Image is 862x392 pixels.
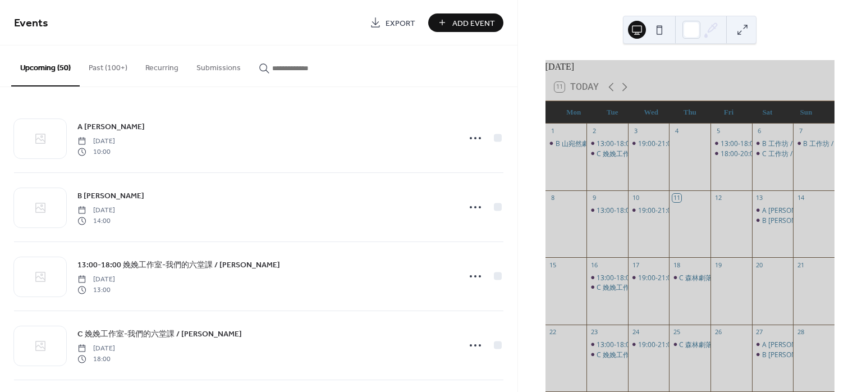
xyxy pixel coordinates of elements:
[549,261,557,269] div: 15
[136,45,187,85] button: Recurring
[554,101,593,124] div: Mon
[77,259,280,271] span: 13:00-18:00 娩娩工作室-我們的六堂課 / [PERSON_NAME]
[590,261,598,269] div: 16
[796,261,805,269] div: 21
[669,340,710,349] div: C 森林劇落 / 黃秋富
[77,120,145,133] a: A [PERSON_NAME]
[597,149,737,158] div: C 娩娩工作室-我們的六堂課 / [PERSON_NAME]
[590,328,598,336] div: 23
[631,261,640,269] div: 17
[755,261,764,269] div: 20
[638,139,730,148] div: 19:00-21:00 [PERSON_NAME]
[597,282,737,292] div: C 娩娩工作室-我們的六堂課 / [PERSON_NAME]
[77,344,115,354] span: [DATE]
[77,189,144,202] a: B [PERSON_NAME]
[710,139,752,148] div: 13:00-18:00 林子強 / 許紘瑄
[452,17,495,29] span: Add Event
[77,121,145,133] span: A [PERSON_NAME]
[714,328,722,336] div: 26
[386,17,415,29] span: Export
[638,273,730,282] div: 19:00-21:00 [PERSON_NAME]
[762,350,821,359] div: B [PERSON_NAME]
[762,340,821,349] div: A [PERSON_NAME]
[428,13,503,32] button: Add Event
[796,194,805,202] div: 14
[752,139,794,148] div: B 工作坊 / 潘冠宏
[762,149,847,158] div: C 工作坊 / [PERSON_NAME]
[755,328,764,336] div: 27
[556,139,654,148] div: B 山宛然劇團 / [PERSON_NAME]
[748,101,787,124] div: Sat
[597,139,770,148] div: 13:00-18:00 娩娩工作室-我們的六堂課 / [PERSON_NAME]
[586,282,628,292] div: C 娩娩工作室-我們的六堂課 / 賴玟君
[672,127,681,135] div: 4
[628,273,670,282] div: 19:00-21:00 柯燕玲
[628,206,670,215] div: 19:00-21:00 柯燕玲
[762,216,821,225] div: B [PERSON_NAME]
[632,101,671,124] div: Wed
[187,45,250,85] button: Submissions
[11,45,80,86] button: Upcoming (50)
[631,194,640,202] div: 10
[77,354,115,364] span: 18:00
[672,261,681,269] div: 18
[77,147,115,157] span: 10:00
[361,13,424,32] a: Export
[77,190,144,202] span: B [PERSON_NAME]
[787,101,826,124] div: Sun
[672,194,681,202] div: 11
[14,12,48,34] span: Events
[597,340,770,349] div: 13:00-18:00 娩娩工作室-我們的六堂課 / [PERSON_NAME]
[669,273,710,282] div: C 森林劇落 / 黃秋富
[710,149,752,158] div: 18:00-20:00 林子強 / 許紘瑄
[80,45,136,85] button: Past (100+)
[597,206,770,215] div: 13:00-18:00 娩娩工作室-我們的六堂課 / [PERSON_NAME]
[77,216,115,226] span: 14:00
[590,127,598,135] div: 2
[679,340,771,349] div: C 森林劇落 / [PERSON_NAME]
[586,273,628,282] div: 13:00-18:00 娩娩工作室-我們的六堂課 / 賴玟君
[714,194,722,202] div: 12
[638,206,730,215] div: 19:00-21:00 [PERSON_NAME]
[77,275,115,285] span: [DATE]
[586,139,628,148] div: 13:00-18:00 娩娩工作室-我們的六堂課 / 賴玟君
[762,206,821,215] div: A [PERSON_NAME]
[586,149,628,158] div: C 娩娩工作室-我們的六堂課 / 賴玟君
[679,273,771,282] div: C 森林劇落 / [PERSON_NAME]
[628,139,670,148] div: 19:00-21:00 柯燕玲
[77,329,242,340] span: C 娩娩工作室-我們的六堂課 / [PERSON_NAME]
[77,327,242,340] a: C 娩娩工作室-我們的六堂課 / [PERSON_NAME]
[631,127,640,135] div: 3
[597,273,770,282] div: 13:00-18:00 娩娩工作室-我們的六堂課 / [PERSON_NAME]
[714,127,722,135] div: 5
[755,194,764,202] div: 13
[671,101,709,124] div: Thu
[638,340,730,349] div: 19:00-21:00 [PERSON_NAME]
[762,139,847,148] div: B 工作坊 / [PERSON_NAME]
[545,60,835,74] div: [DATE]
[752,206,794,215] div: A 林采融
[752,350,794,359] div: B 林采融
[793,139,835,148] div: B 工作坊 / 潘冠宏
[752,340,794,349] div: A 林采融
[593,101,632,124] div: Tue
[549,328,557,336] div: 22
[709,101,748,124] div: Fri
[586,206,628,215] div: 13:00-18:00 娩娩工作室-我們的六堂課 / 賴玟君
[586,340,628,349] div: 13:00-18:00 娩娩工作室-我們的六堂課 / 賴玟君
[628,340,670,349] div: 19:00-21:00 柯燕玲
[549,127,557,135] div: 1
[549,194,557,202] div: 8
[714,261,722,269] div: 19
[796,328,805,336] div: 28
[77,285,115,295] span: 13:00
[586,350,628,359] div: C 娩娩工作室-我們的六堂課 / 賴玟君
[590,194,598,202] div: 9
[672,328,681,336] div: 25
[796,127,805,135] div: 7
[77,136,115,147] span: [DATE]
[77,206,115,216] span: [DATE]
[752,149,794,158] div: C 工作坊 / 潘冠宏
[631,328,640,336] div: 24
